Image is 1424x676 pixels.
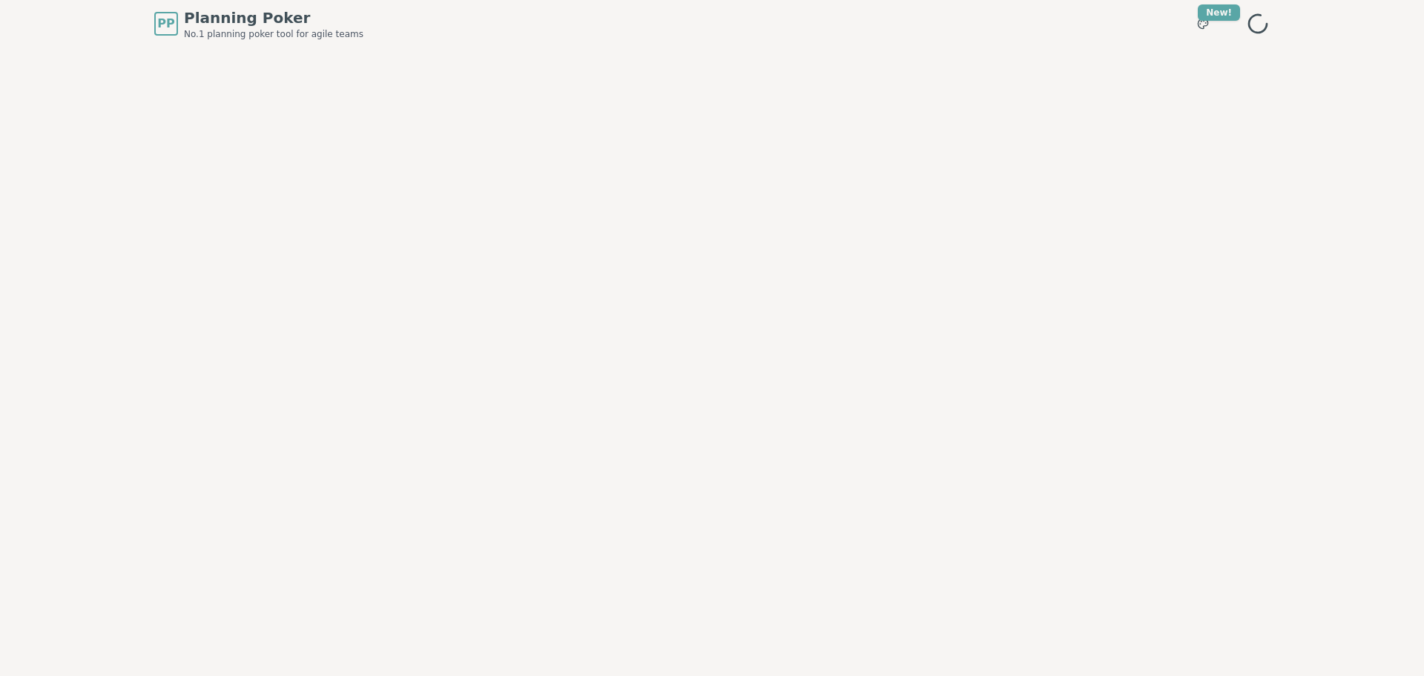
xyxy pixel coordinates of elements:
span: PP [157,15,174,33]
button: New! [1190,10,1216,37]
a: PPPlanning PokerNo.1 planning poker tool for agile teams [154,7,363,40]
span: Planning Poker [184,7,363,28]
span: No.1 planning poker tool for agile teams [184,28,363,40]
div: New! [1198,4,1240,21]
